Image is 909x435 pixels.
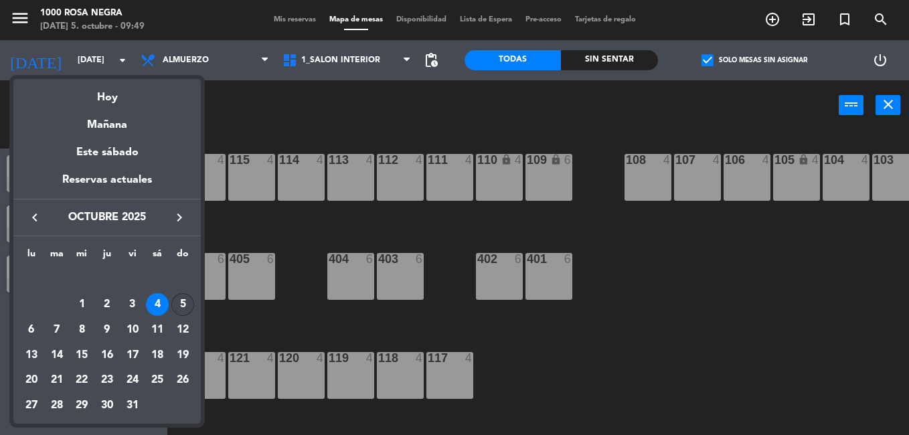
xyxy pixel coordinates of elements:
td: 5 de octubre de 2025 [170,292,195,318]
div: Este sábado [13,134,201,171]
td: 7 de octubre de 2025 [44,317,70,343]
div: 26 [171,369,194,392]
div: 4 [146,293,169,316]
th: domingo [170,246,195,267]
td: 26 de octubre de 2025 [170,368,195,394]
td: 11 de octubre de 2025 [145,317,171,343]
td: 20 de octubre de 2025 [19,368,44,394]
div: 5 [171,293,194,316]
td: 28 de octubre de 2025 [44,393,70,418]
td: 4 de octubre de 2025 [145,292,171,318]
i: keyboard_arrow_left [27,209,43,226]
div: 7 [46,319,68,341]
div: 3 [121,293,144,316]
button: keyboard_arrow_right [167,209,191,226]
div: 10 [121,319,144,341]
td: OCT. [19,267,195,292]
div: 27 [20,394,43,417]
td: 14 de octubre de 2025 [44,343,70,368]
div: 2 [96,293,118,316]
td: 9 de octubre de 2025 [94,317,120,343]
td: 18 de octubre de 2025 [145,343,171,368]
div: Mañana [13,106,201,134]
div: 31 [121,394,144,417]
td: 10 de octubre de 2025 [120,317,145,343]
span: octubre 2025 [47,209,167,226]
div: 28 [46,394,68,417]
td: 21 de octubre de 2025 [44,368,70,394]
td: 30 de octubre de 2025 [94,393,120,418]
td: 23 de octubre de 2025 [94,368,120,394]
div: 16 [96,344,118,367]
th: jueves [94,246,120,267]
div: 1 [70,293,93,316]
td: 2 de octubre de 2025 [94,292,120,318]
i: keyboard_arrow_right [171,209,187,226]
td: 1 de octubre de 2025 [69,292,94,318]
th: miércoles [69,246,94,267]
div: 24 [121,369,144,392]
div: 14 [46,344,68,367]
th: viernes [120,246,145,267]
div: 8 [70,319,93,341]
button: keyboard_arrow_left [23,209,47,226]
div: 22 [70,369,93,392]
td: 6 de octubre de 2025 [19,317,44,343]
div: 12 [171,319,194,341]
td: 15 de octubre de 2025 [69,343,94,368]
div: 11 [146,319,169,341]
td: 25 de octubre de 2025 [145,368,171,394]
td: 16 de octubre de 2025 [94,343,120,368]
div: 23 [96,369,118,392]
td: 13 de octubre de 2025 [19,343,44,368]
td: 31 de octubre de 2025 [120,393,145,418]
div: 6 [20,319,43,341]
td: 29 de octubre de 2025 [69,393,94,418]
div: 30 [96,394,118,417]
div: 19 [171,344,194,367]
th: martes [44,246,70,267]
div: 17 [121,344,144,367]
div: Reservas actuales [13,171,201,199]
td: 3 de octubre de 2025 [120,292,145,318]
td: 27 de octubre de 2025 [19,393,44,418]
div: Hoy [13,79,201,106]
th: lunes [19,246,44,267]
td: 24 de octubre de 2025 [120,368,145,394]
td: 8 de octubre de 2025 [69,317,94,343]
div: 13 [20,344,43,367]
td: 17 de octubre de 2025 [120,343,145,368]
td: 12 de octubre de 2025 [170,317,195,343]
td: 22 de octubre de 2025 [69,368,94,394]
div: 9 [96,319,118,341]
div: 29 [70,394,93,417]
th: sábado [145,246,171,267]
div: 20 [20,369,43,392]
div: 18 [146,344,169,367]
td: 19 de octubre de 2025 [170,343,195,368]
div: 21 [46,369,68,392]
div: 15 [70,344,93,367]
div: 25 [146,369,169,392]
